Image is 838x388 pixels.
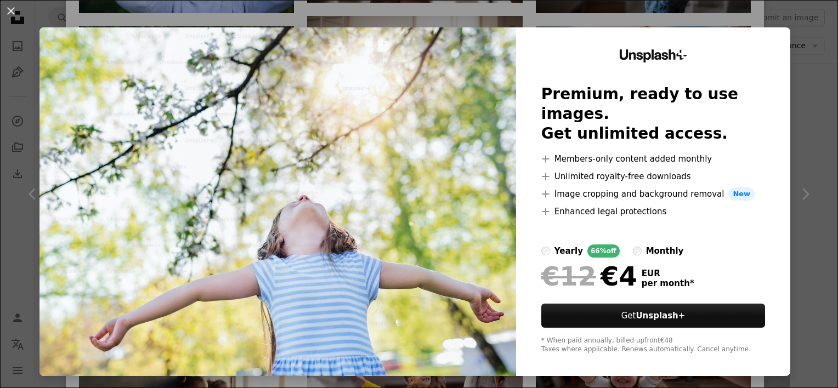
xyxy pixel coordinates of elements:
[541,304,765,328] button: GetUnsplash+
[541,84,765,144] h2: Premium, ready to use images. Get unlimited access.
[554,244,583,258] div: yearly
[541,152,765,166] li: Members-only content added monthly
[642,278,694,288] span: per month *
[541,336,765,354] div: * When paid annually, billed upfront €48 Taxes where applicable. Renews automatically. Cancel any...
[541,262,596,290] span: €12
[541,262,637,290] div: €4
[541,187,765,201] li: Image cropping and background removal
[541,170,765,183] li: Unlimited royalty-free downloads
[642,269,694,278] span: EUR
[587,244,620,258] div: 66% off
[728,187,755,201] span: New
[541,205,765,218] li: Enhanced legal protections
[633,247,642,255] input: monthly
[541,247,550,255] input: yearly66%off
[646,244,684,258] div: monthly
[636,311,685,321] strong: Unsplash+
